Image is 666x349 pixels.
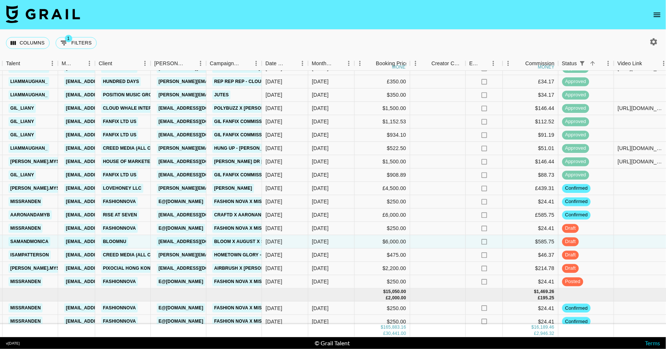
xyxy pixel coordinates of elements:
div: Creator Commmission Override [431,56,462,71]
div: $ [534,289,537,295]
div: Aug '25 [312,78,329,85]
a: [EMAIL_ADDRESS][DOMAIN_NAME] [64,197,147,206]
a: Airbrush X [PERSON_NAME] August [212,264,304,273]
div: $6,000.00 [355,235,410,249]
a: House of Marketers [101,157,159,166]
div: $24.41 [503,275,559,289]
div: Manager [62,56,73,71]
div: £ [534,330,537,337]
a: [EMAIL_ADDRESS][DOMAIN_NAME] [64,130,147,140]
div: Sep '25 [312,318,329,325]
div: $146.44 [503,155,559,169]
div: 195.25 [540,295,554,301]
button: Menu [297,58,308,69]
div: https://www.instagram.com/p/DNoKqy8Ixva/?hl=en [618,144,666,152]
a: aaronandamyb [9,210,52,220]
div: 11/03/2025 [266,305,282,312]
div: Aug '25 [312,131,329,139]
div: 07/08/2025 [266,104,282,112]
div: $2,200.00 [355,262,410,275]
button: Sort [421,58,431,69]
div: [PERSON_NAME] [154,56,185,71]
a: [EMAIL_ADDRESS][DOMAIN_NAME] [157,237,240,246]
div: $250.00 [355,315,410,328]
div: Talent [2,56,58,71]
a: Rise at Seven [101,210,139,220]
button: Sort [240,58,251,69]
div: $475.00 [355,249,410,262]
button: Sort [333,58,343,69]
a: CRAFTD X AaronandAmyb [212,210,280,220]
div: 05/08/2025 [266,211,282,219]
a: Hundred Days [101,77,141,86]
a: [EMAIL_ADDRESS][DOMAIN_NAME] [64,77,147,86]
div: Aug '25 [312,198,329,205]
a: [EMAIL_ADDRESS][DOMAIN_NAME] [64,210,147,220]
a: [EMAIL_ADDRESS][DOMAIN_NAME] [64,104,147,113]
a: [EMAIL_ADDRESS][DOMAIN_NAME] [157,130,240,140]
div: Talent [6,56,20,71]
a: missranden [9,303,43,313]
div: Aug '25 [312,118,329,125]
div: $88.73 [503,169,559,182]
span: draft [562,238,579,245]
button: Menu [251,58,262,69]
span: posted [562,278,583,285]
span: approved [562,132,589,139]
div: Aug '25 [312,211,329,219]
span: draft [562,225,579,232]
span: draft [562,252,579,259]
button: Menu [410,58,421,69]
a: FanFix Ltd US [101,130,138,140]
div: $1,152.53 [355,115,410,129]
a: e@[DOMAIN_NAME] [157,303,205,313]
a: Fashionnova [101,317,138,326]
a: e@[DOMAIN_NAME] [157,224,205,233]
button: Menu [503,58,514,69]
a: Fashionnova [101,197,138,206]
div: $934.10 [355,129,410,142]
span: confirmed [562,185,591,192]
a: [EMAIL_ADDRESS][DOMAIN_NAME] [157,157,240,166]
div: £4,500.00 [355,182,410,195]
img: Grail Talent [6,5,80,23]
a: [EMAIL_ADDRESS][DOMAIN_NAME] [64,170,147,180]
div: $24.41 [503,302,559,315]
a: e@[DOMAIN_NAME] [157,277,205,286]
a: Fashionnova [101,277,138,286]
button: Show filters [577,58,587,69]
a: Fashion Nova X Missranden [212,303,286,313]
div: $24.41 [503,315,559,328]
div: £ [538,295,541,301]
a: [PERSON_NAME][EMAIL_ADDRESS][DOMAIN_NAME] [157,250,278,260]
div: Client [95,56,150,71]
span: approved [562,158,589,165]
button: Menu [47,58,58,69]
a: [EMAIL_ADDRESS][DOMAIN_NAME] [64,224,147,233]
a: Jutes [212,90,231,100]
a: liammaughan_ [9,77,49,86]
div: $24.41 [503,222,559,235]
a: Gil Fanfix Commission [212,130,272,140]
button: Sort [515,58,526,69]
a: [EMAIL_ADDRESS][DOMAIN_NAME] [64,250,147,260]
span: approved [562,118,589,125]
a: Rep Rep Rep - Cloud 9 [212,77,271,86]
div: $51.01 [503,142,559,155]
div: $ [383,289,386,295]
a: Gil Fanfix Commission [212,117,272,126]
span: approved [562,105,589,112]
span: 1 [65,35,72,42]
div: $146.44 [503,102,559,115]
div: 04/08/2025 [266,171,282,179]
a: e@[DOMAIN_NAME] [157,197,205,206]
div: $1,500.00 [355,155,410,169]
button: Sort [286,58,297,69]
div: $214.78 [503,262,559,275]
div: v [DATE] [6,341,20,346]
a: Bloom X August X Samandmonica [212,237,301,246]
div: 1,469.26 [537,289,554,295]
div: $250.00 [355,222,410,235]
button: open drawer [650,7,665,22]
span: confirmed [562,212,591,219]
